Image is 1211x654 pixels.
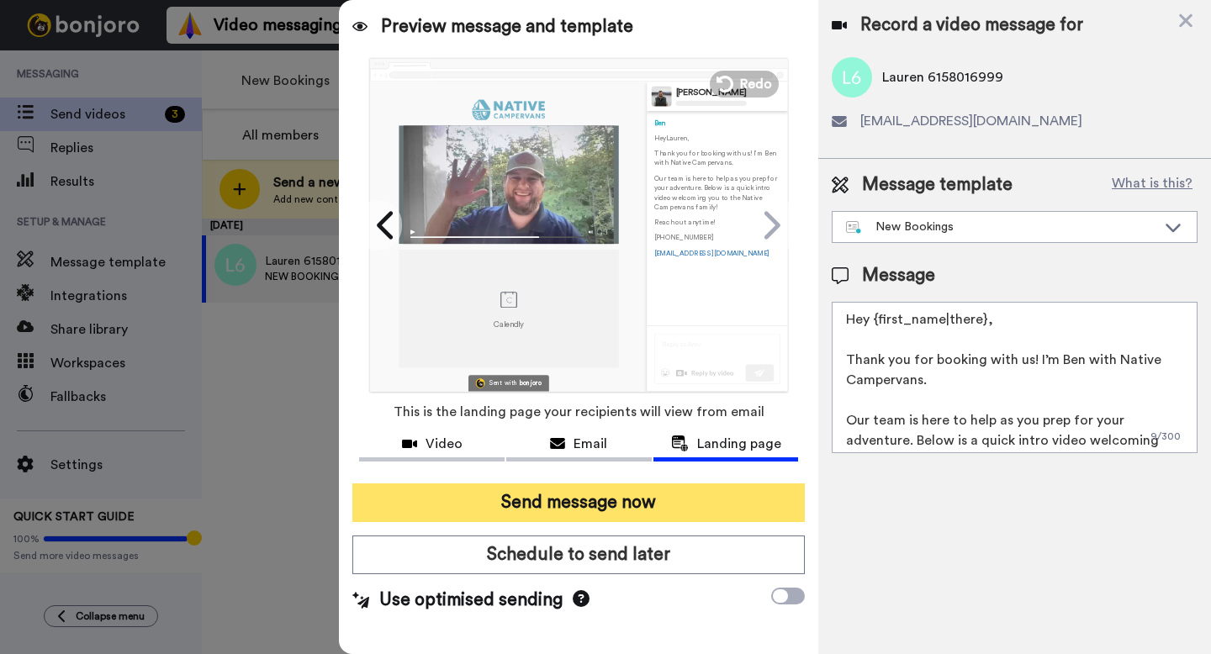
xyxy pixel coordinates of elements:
span: Video [426,434,463,454]
img: reply-preview.svg [654,333,780,383]
span: Use optimised sending [379,588,563,613]
div: Ben [654,118,780,127]
p: Hey Lauren , [654,133,780,142]
p: Thank you for booking with us! I’m Ben with Native Campervans. [654,149,780,168]
p: Calendly [493,318,523,329]
span: [EMAIL_ADDRESS][DOMAIN_NAME] [860,111,1082,131]
span: Email [574,434,607,454]
div: bonjoro [520,380,542,386]
textarea: Hey {first_name|there}, Thank you for booking with us! I’m Ben with Native Campervans. Our team i... [832,302,1198,453]
p: Our team is here to help as you prep for your adventure. Below is a quick intro video welcoming y... [654,173,780,212]
button: Schedule to send later [352,535,805,574]
img: 01697c81-2fea-4d73-ab56-0fe59f813a8d [472,99,544,119]
div: Sent with [489,380,516,386]
span: Message [862,263,935,288]
button: What is this? [1107,172,1198,198]
img: nextgen-template.svg [846,221,862,235]
p: Reach out anytime! [654,218,780,227]
p: [PHONE_NUMBER] [654,233,780,242]
img: player-controls-full.svg [399,224,618,243]
img: calendly.svg [500,291,517,308]
button: Send message now [352,483,805,522]
span: This is the landing page your recipients will view from email [394,393,764,430]
span: Message template [862,172,1013,198]
a: [EMAIL_ADDRESS][DOMAIN_NAME] [654,250,769,256]
div: New Bookings [846,219,1156,235]
span: Landing page [697,434,781,454]
img: Bonjoro Logo [475,378,484,388]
